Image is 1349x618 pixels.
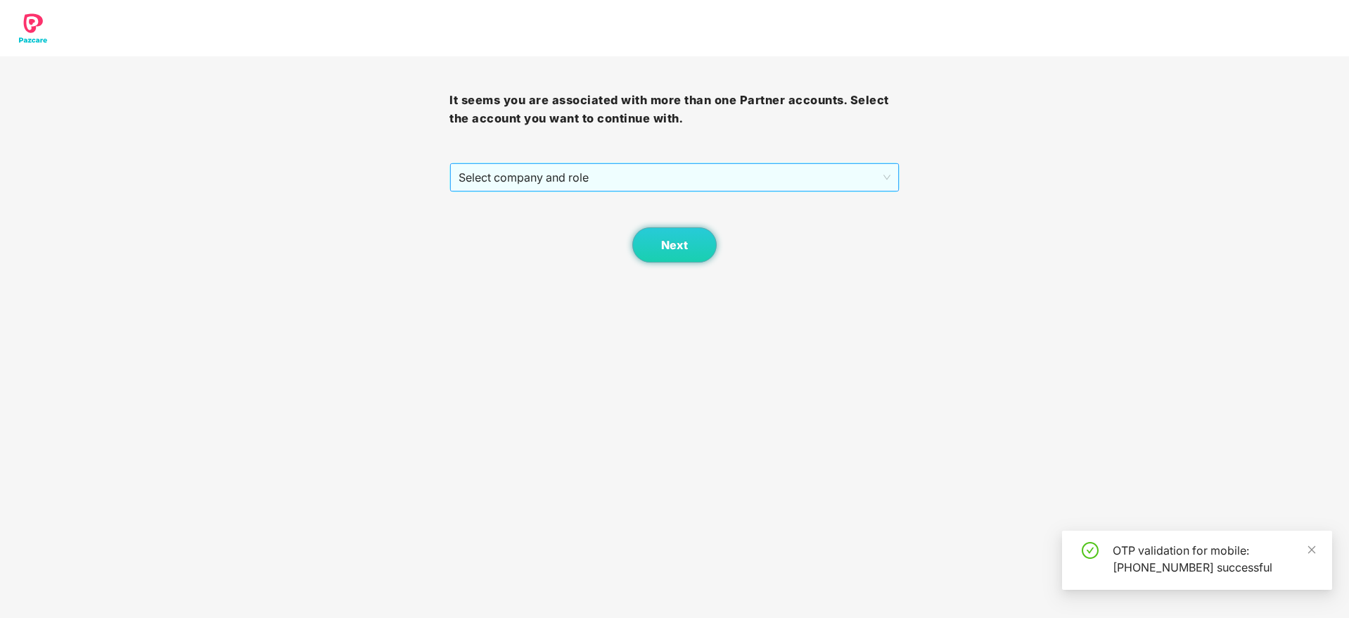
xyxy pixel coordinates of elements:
span: close [1307,545,1317,555]
span: check-circle [1082,542,1099,559]
span: Next [661,239,688,252]
div: OTP validation for mobile: [PHONE_NUMBER] successful [1113,542,1315,576]
button: Next [632,227,717,263]
span: Select company and role [459,164,890,191]
h3: It seems you are associated with more than one Partner accounts. Select the account you want to c... [449,92,899,127]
